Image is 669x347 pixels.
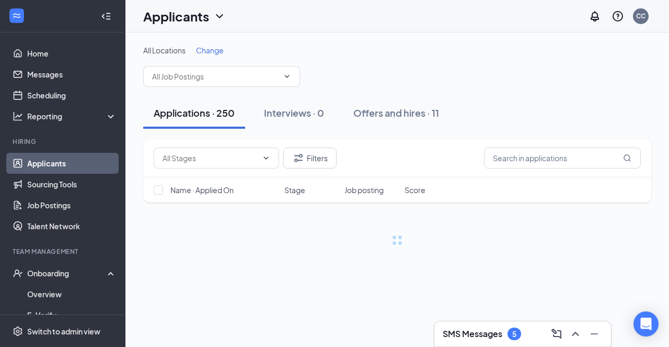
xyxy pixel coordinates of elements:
[262,154,270,162] svg: ChevronDown
[152,71,279,82] input: All Job Postings
[612,10,624,23] svg: QuestionInfo
[443,328,502,340] h3: SMS Messages
[170,185,234,195] span: Name · Applied On
[586,326,603,342] button: Minimize
[567,326,584,342] button: ChevronUp
[27,284,117,305] a: Overview
[27,153,117,174] a: Applicants
[550,328,563,340] svg: ComposeMessage
[13,268,23,278] svg: UserCheck
[143,46,186,55] span: All Locations
[589,10,601,23] svg: Notifications
[27,85,117,106] a: Scheduling
[27,195,117,216] a: Job Postings
[405,185,425,195] span: Score
[588,328,601,340] svg: Minimize
[154,106,235,119] div: Applications · 250
[27,111,117,121] div: Reporting
[13,137,114,146] div: Hiring
[27,64,117,85] a: Messages
[13,111,23,121] svg: Analysis
[284,185,305,195] span: Stage
[27,174,117,195] a: Sourcing Tools
[512,330,516,339] div: 5
[484,148,641,169] input: Search in applications
[292,152,305,164] svg: Filter
[27,216,117,237] a: Talent Network
[353,106,439,119] div: Offers and hires · 11
[283,72,291,81] svg: ChevronDown
[13,247,114,256] div: Team Management
[623,154,631,162] svg: MagnifyingGlass
[264,106,324,119] div: Interviews · 0
[101,11,111,21] svg: Collapse
[27,326,100,337] div: Switch to admin view
[633,311,659,337] div: Open Intercom Messenger
[143,7,209,25] h1: Applicants
[13,326,23,337] svg: Settings
[548,326,565,342] button: ComposeMessage
[569,328,582,340] svg: ChevronUp
[213,10,226,23] svg: ChevronDown
[27,43,117,64] a: Home
[196,46,224,55] span: Change
[27,268,108,278] div: Onboarding
[283,148,337,169] button: Filter Filters
[163,152,258,164] input: All Stages
[27,305,117,326] a: E-Verify
[11,10,22,21] svg: WorkstreamLogo
[344,185,384,195] span: Job posting
[636,12,645,20] div: CC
